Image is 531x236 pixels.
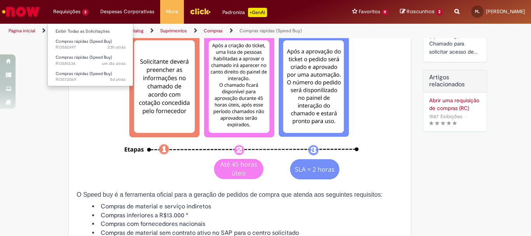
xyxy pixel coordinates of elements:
[248,8,267,17] p: +GenAi
[190,5,211,17] img: click_logo_yellow_360x200.png
[102,61,126,66] time: 30/09/2025 12:23:47
[100,8,154,16] span: Despesas Corporativas
[56,61,126,67] span: R13581234
[429,74,481,88] h3: Artigos relacionados
[429,113,462,120] span: 1587 Exibições
[48,70,133,84] a: Aberto R13572069 : Compras rápidas (Speed Buy)
[1,4,41,19] img: ServiceNow
[92,211,403,220] li: Compras inferiores a R$13.000 *
[359,8,380,16] span: Favoritos
[382,9,389,16] span: 11
[92,220,403,229] li: Compras com fornecedores nacionais
[429,96,481,112] a: Abrir uma requisição de compras (RC)
[48,53,133,68] a: Aberto R13581234 : Compras rápidas (Speed Buy)
[108,44,126,50] time: 30/09/2025 15:44:15
[53,8,80,16] span: Requisições
[407,8,435,15] span: Rascunhos
[486,8,525,15] span: [PERSON_NAME]
[110,77,126,82] span: 5d atrás
[56,54,112,60] span: Compras rápidas (Speed Buy)
[475,9,480,14] span: PL
[222,8,267,17] div: Padroniza
[436,9,443,16] span: 2
[48,37,133,52] a: Aberto R13582497 : Compras rápidas (Speed Buy)
[160,28,187,34] a: Suprimentos
[56,38,112,44] span: Compras rápidas (Speed Buy)
[108,44,126,50] span: 23h atrás
[166,8,178,16] span: More
[56,44,126,51] span: R13582497
[110,77,126,82] time: 26/09/2025 17:36:24
[56,71,112,77] span: Compras rápidas (Speed Buy)
[429,40,481,56] div: Chamado para solicitar acesso de aprovador ao ticket de Speed buy
[47,23,133,86] ul: Requisições
[400,8,443,16] a: Rascunhos
[102,61,126,66] span: um dia atrás
[48,27,133,36] a: Exibir Todas as Solicitações
[6,24,348,38] ul: Trilhas de página
[56,77,126,83] span: R13572069
[204,28,223,34] a: Compras
[92,202,403,211] li: Compras de material e serviço indiretos
[239,28,302,34] a: Compras rápidas (Speed Buy)
[464,111,468,122] span: •
[82,9,89,16] span: 3
[77,191,383,198] span: O Speed buy é a ferramenta oficial para a geração de pedidos de compra que atenda aos seguintes r...
[9,28,35,34] a: Página inicial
